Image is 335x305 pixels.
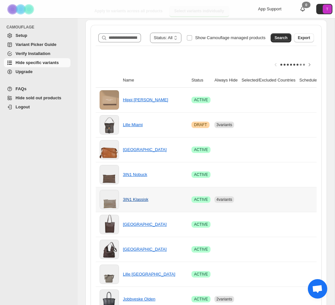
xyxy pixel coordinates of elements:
span: 4 variants [216,197,232,202]
a: [GEOGRAPHIC_DATA] [123,222,167,227]
span: Upgrade [16,69,33,74]
a: [GEOGRAPHIC_DATA] [123,147,167,152]
a: Hippi [PERSON_NAME] [123,97,168,102]
img: Hippi Grace Gavekort [100,90,119,110]
span: Logout [16,104,30,109]
th: Scheduled Hide [297,73,331,88]
span: CAMOUFLAGE [6,25,73,30]
a: Hide specific variants [4,58,70,67]
span: Show Camouflage managed products [195,35,265,40]
span: ACTIVE [194,172,208,177]
text: T [326,7,329,11]
span: 3 variants [216,123,232,127]
span: Variant Picker Guide [16,42,56,47]
img: Camouflage [5,0,38,18]
a: Logout [4,103,70,112]
img: Amsterdam [100,240,119,259]
button: Export [294,33,314,42]
span: Export [298,35,310,40]
img: Barcelona [100,140,119,159]
a: 3IN1 Klassisk [123,197,148,202]
span: ACTIVE [194,247,208,252]
a: Hide sold out products [4,93,70,103]
img: Lille Miami [100,115,119,135]
th: Always Hide [212,73,240,88]
a: Jobbveske Olden [123,297,155,301]
button: Search [271,33,291,42]
th: Status [189,73,212,88]
span: ACTIVE [194,222,208,227]
a: FAQs [4,84,70,93]
span: ACTIVE [194,297,208,302]
span: Search [275,35,287,40]
span: DRAFT [194,122,207,127]
span: Setup [16,33,27,38]
span: Verify Installation [16,51,50,56]
a: 0 [299,6,306,12]
a: Lille [GEOGRAPHIC_DATA] [123,272,175,277]
div: 0 [302,2,310,8]
span: ACTIVE [194,272,208,277]
span: 2 variants [216,297,232,301]
a: Lille Miami [123,122,143,127]
button: Scroll table right one column [305,60,314,69]
a: 3IN1 Nobuck [123,172,147,177]
img: Lille Amsterdam [100,265,119,284]
span: ACTIVE [194,97,208,103]
th: Selected/Excluded Countries [240,73,297,88]
img: 3IN1 Klassisk [100,190,119,209]
span: Hide specific variants [16,60,59,65]
th: Name [121,73,189,88]
span: ACTIVE [194,197,208,202]
a: [GEOGRAPHIC_DATA] [123,247,167,252]
a: Upgrade [4,67,70,76]
span: Avatar with initials T [323,5,332,14]
span: App Support [258,6,281,11]
button: Avatar with initials T [316,4,332,14]
span: FAQs [16,86,27,91]
span: Hide sold out products [16,95,61,100]
img: 3IN1 Nobuck [100,165,119,184]
a: Verify Installation [4,49,70,58]
span: ACTIVE [194,147,208,152]
a: Open chat [308,279,327,299]
a: Variant Picker Guide [4,40,70,49]
a: Setup [4,31,70,40]
img: Stockholm [100,215,119,234]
